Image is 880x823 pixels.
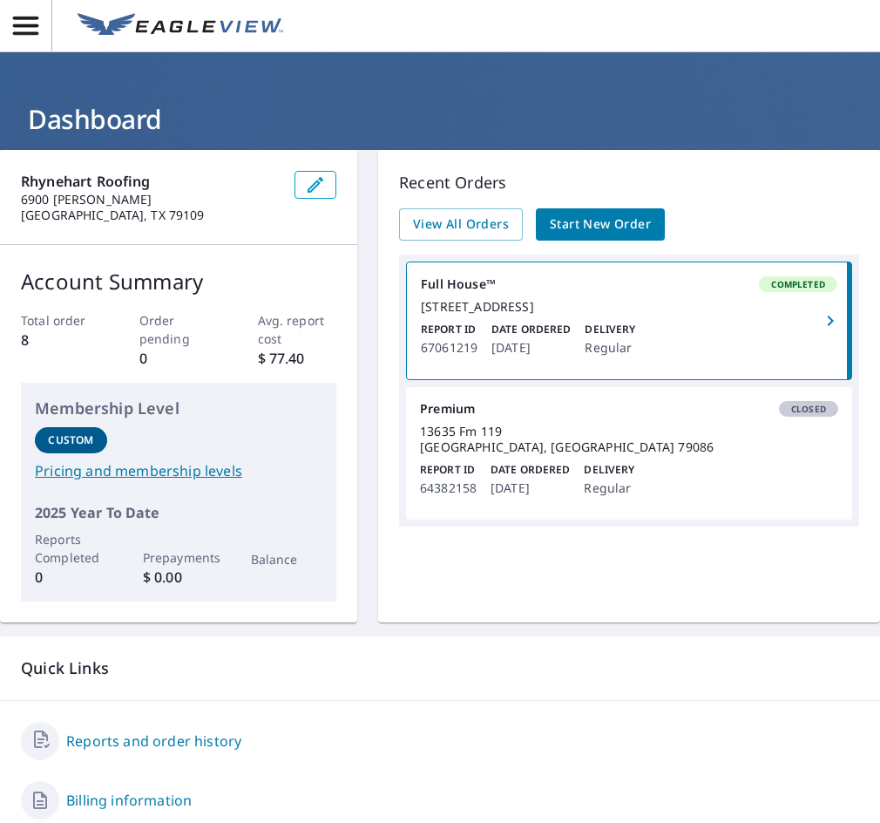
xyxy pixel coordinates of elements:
h1: Dashboard [21,101,859,137]
a: Billing information [66,790,192,811]
span: Closed [781,403,836,415]
p: Regular [584,478,634,499]
p: Total order [21,311,100,330]
div: Premium [420,401,838,417]
p: Recent Orders [399,171,859,194]
p: Membership Level [35,397,322,420]
span: View All Orders [413,214,509,235]
p: Regular [585,337,635,358]
p: Order pending [139,311,219,348]
p: Date Ordered [491,322,571,337]
p: 2025 Year To Date [35,502,322,523]
p: Delivery [584,462,634,478]
a: EV Logo [67,3,294,50]
p: 6900 [PERSON_NAME] [21,192,281,207]
a: Pricing and membership levels [35,460,322,481]
p: Custom [48,432,93,448]
span: Start New Order [550,214,651,235]
p: Delivery [585,322,635,337]
a: PremiumClosed13635 Fm 119 [GEOGRAPHIC_DATA], [GEOGRAPHIC_DATA] 79086Report ID64382158Date Ordered... [406,387,852,520]
p: Account Summary [21,266,336,297]
a: Start New Order [536,208,665,241]
p: $ 77.40 [258,348,337,369]
div: 13635 Fm 119 [GEOGRAPHIC_DATA], [GEOGRAPHIC_DATA] 79086 [420,424,838,455]
p: 8 [21,330,100,350]
p: Balance [251,550,323,568]
div: [STREET_ADDRESS] [421,299,837,315]
p: Reports Completed [35,530,107,567]
p: 0 [35,567,107,588]
p: Prepayments [143,548,215,567]
div: Full House™ [421,276,837,292]
p: Date Ordered [491,462,570,478]
p: [DATE] [491,337,571,358]
p: Report ID [420,462,477,478]
p: [DATE] [491,478,570,499]
p: $ 0.00 [143,567,215,588]
p: 0 [139,348,219,369]
a: Full House™Completed[STREET_ADDRESS]Report ID67061219Date Ordered[DATE]DeliveryRegular [407,262,851,379]
p: Quick Links [21,657,859,679]
a: View All Orders [399,208,523,241]
p: 64382158 [420,478,477,499]
p: Avg. report cost [258,311,337,348]
p: Rhynehart Roofing [21,171,281,192]
p: 67061219 [421,337,477,358]
a: Reports and order history [66,731,241,752]
span: Completed [761,278,836,290]
img: EV Logo [78,13,283,39]
p: Report ID [421,322,477,337]
p: [GEOGRAPHIC_DATA], TX 79109 [21,207,281,223]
